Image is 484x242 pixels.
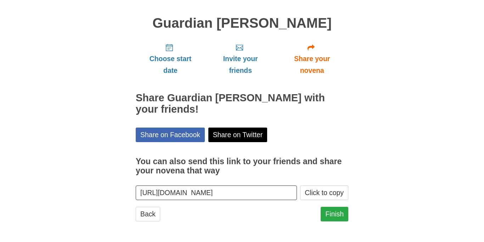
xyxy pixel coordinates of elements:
button: Click to copy [300,185,348,200]
span: Invite your friends [212,53,269,76]
a: Share your novena [276,38,348,80]
h3: You can also send this link to your friends and share your novena that way [136,157,348,175]
span: Share your novena [283,53,341,76]
a: Back [136,207,160,221]
a: Share on Facebook [136,128,205,142]
h2: Share Guardian [PERSON_NAME] with your friends! [136,92,348,115]
a: Share on Twitter [208,128,268,142]
a: Invite your friends [205,38,276,80]
h1: Guardian [PERSON_NAME] [136,16,348,31]
a: Finish [321,207,348,221]
span: Choose start date [143,53,198,76]
a: Choose start date [136,38,205,80]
